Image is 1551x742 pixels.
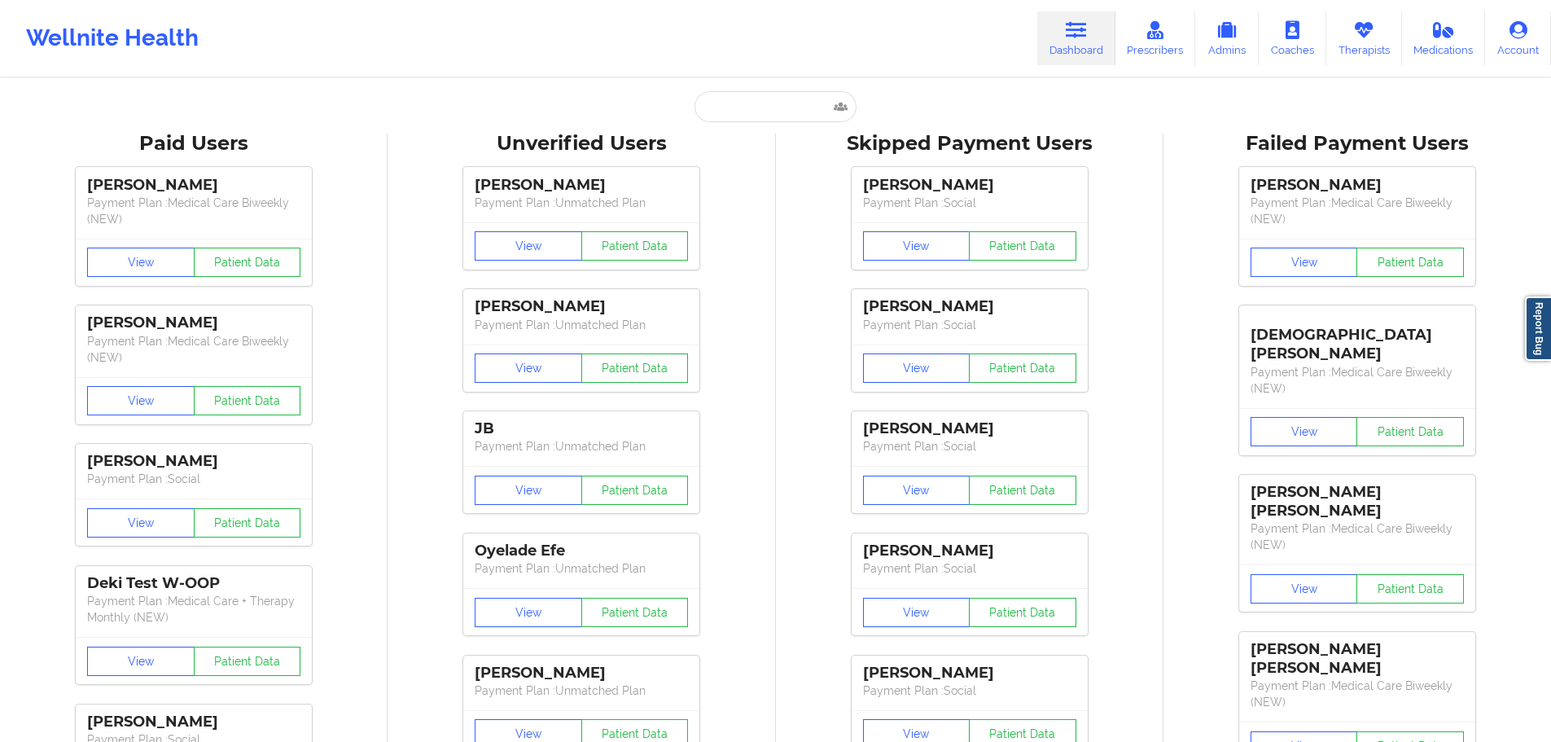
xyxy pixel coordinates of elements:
p: Payment Plan : Medical Care Biweekly (NEW) [1251,195,1464,227]
button: Patient Data [969,598,1076,627]
button: View [87,508,195,538]
button: Patient Data [581,476,689,505]
p: Payment Plan : Unmatched Plan [475,683,688,699]
button: View [475,231,582,261]
div: Skipped Payment Users [787,131,1152,156]
button: View [87,386,195,415]
div: Unverified Users [399,131,764,156]
div: JB [475,419,688,438]
button: Patient Data [1356,417,1464,446]
div: [PERSON_NAME] [863,419,1076,438]
button: Patient Data [969,231,1076,261]
a: Account [1485,11,1551,65]
div: Oyelade Efe [475,542,688,560]
p: Payment Plan : Medical Care Biweekly (NEW) [1251,520,1464,553]
button: View [1251,248,1358,277]
button: View [863,231,970,261]
div: Deki Test W-OOP [87,574,300,593]
p: Payment Plan : Unmatched Plan [475,317,688,333]
p: Payment Plan : Medical Care + Therapy Monthly (NEW) [87,593,300,626]
p: Payment Plan : Unmatched Plan [475,560,688,577]
p: Payment Plan : Medical Care Biweekly (NEW) [1251,364,1464,397]
p: Payment Plan : Medical Care Biweekly (NEW) [87,333,300,366]
div: [PERSON_NAME] [863,176,1076,195]
button: Patient Data [581,598,689,627]
button: View [1251,417,1358,446]
p: Payment Plan : Unmatched Plan [475,195,688,211]
a: Prescribers [1115,11,1196,65]
div: [PERSON_NAME] [87,176,300,195]
p: Payment Plan : Medical Care Biweekly (NEW) [87,195,300,227]
div: [PERSON_NAME] [475,664,688,683]
div: [PERSON_NAME] [863,664,1076,683]
p: Payment Plan : Unmatched Plan [475,438,688,454]
p: Payment Plan : Social [87,471,300,487]
button: View [1251,574,1358,604]
div: [PERSON_NAME] [87,713,300,731]
button: Patient Data [969,476,1076,505]
button: View [863,353,970,383]
div: Failed Payment Users [1175,131,1540,156]
button: Patient Data [194,508,301,538]
div: [PERSON_NAME] [1251,176,1464,195]
p: Payment Plan : Social [863,438,1076,454]
div: [PERSON_NAME] [87,314,300,332]
a: Coaches [1259,11,1326,65]
div: Paid Users [11,131,376,156]
p: Payment Plan : Social [863,560,1076,577]
div: [PERSON_NAME] [863,542,1076,560]
button: Patient Data [969,353,1076,383]
a: Therapists [1326,11,1402,65]
a: Report Bug [1525,296,1551,361]
div: [PERSON_NAME] [PERSON_NAME] [1251,483,1464,520]
button: View [475,353,582,383]
a: Medications [1402,11,1486,65]
button: Patient Data [194,248,301,277]
button: Patient Data [1356,248,1464,277]
p: Payment Plan : Medical Care Biweekly (NEW) [1251,678,1464,710]
button: Patient Data [1356,574,1464,604]
div: [PERSON_NAME] [863,297,1076,316]
button: View [87,647,195,676]
a: Dashboard [1037,11,1115,65]
button: Patient Data [194,386,301,415]
div: [PERSON_NAME] [475,176,688,195]
p: Payment Plan : Social [863,317,1076,333]
p: Payment Plan : Social [863,195,1076,211]
a: Admins [1195,11,1259,65]
button: Patient Data [581,231,689,261]
button: Patient Data [581,353,689,383]
div: [PERSON_NAME] [87,452,300,471]
div: [PERSON_NAME] [475,297,688,316]
div: [DEMOGRAPHIC_DATA][PERSON_NAME] [1251,314,1464,363]
button: View [87,248,195,277]
div: [PERSON_NAME] [PERSON_NAME] [1251,640,1464,678]
p: Payment Plan : Social [863,683,1076,699]
button: View [863,598,970,627]
button: View [863,476,970,505]
button: View [475,476,582,505]
button: Patient Data [194,647,301,676]
button: View [475,598,582,627]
